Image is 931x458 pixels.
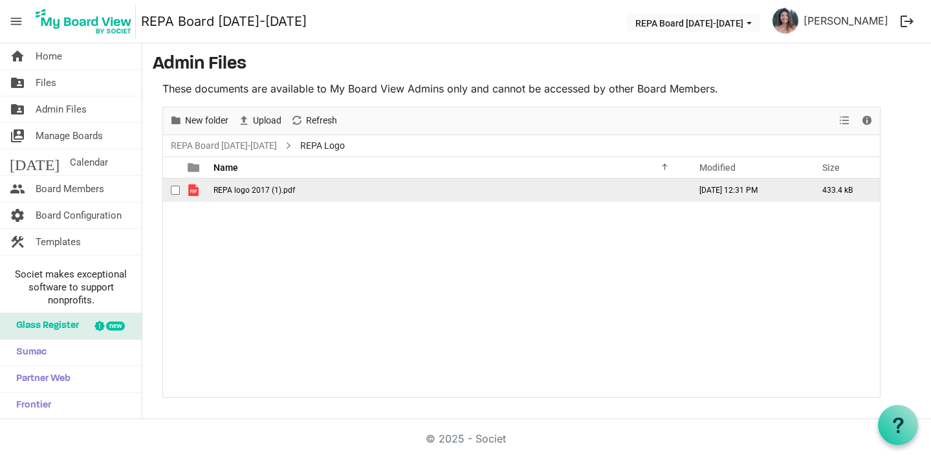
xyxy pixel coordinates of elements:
[36,70,56,96] span: Files
[162,81,881,96] p: These documents are available to My Board View Admins only and cannot be accessed by other Board ...
[10,43,25,69] span: home
[798,8,893,34] a: [PERSON_NAME]
[6,268,136,307] span: Societ makes exceptional software to support nonprofits.
[168,113,231,129] button: New folder
[36,123,103,149] span: Manage Boards
[10,393,51,419] span: Frontier
[36,202,122,228] span: Board Configuration
[837,113,852,129] button: View dropdownbutton
[10,96,25,122] span: folder_shared
[686,179,809,202] td: August 15, 2025 12:31 PM column header Modified
[214,186,295,195] span: REPA logo 2017 (1).pdf
[10,313,79,339] span: Glass Register
[180,179,210,202] td: is template cell column header type
[10,202,25,228] span: settings
[10,229,25,255] span: construction
[10,340,47,365] span: Sumac
[36,229,81,255] span: Templates
[141,8,307,34] a: REPA Board [DATE]-[DATE]
[298,138,347,154] span: REPA Logo
[834,107,856,135] div: View
[856,107,878,135] div: Details
[106,322,125,331] div: new
[32,5,141,38] a: My Board View Logo
[699,162,736,173] span: Modified
[10,123,25,149] span: switch_account
[153,54,921,76] h3: Admin Files
[289,113,340,129] button: Refresh
[210,179,686,202] td: REPA logo 2017 (1).pdf is template cell column header Name
[233,107,286,135] div: Upload
[893,8,921,35] button: logout
[168,138,279,154] a: REPA Board [DATE]-[DATE]
[36,43,62,69] span: Home
[214,162,238,173] span: Name
[10,70,25,96] span: folder_shared
[627,14,760,32] button: REPA Board 2025-2026 dropdownbutton
[32,5,136,38] img: My Board View Logo
[163,179,180,202] td: checkbox
[822,162,840,173] span: Size
[10,176,25,202] span: people
[252,113,283,129] span: Upload
[859,113,876,129] button: Details
[286,107,342,135] div: Refresh
[165,107,233,135] div: New folder
[4,9,28,34] span: menu
[36,96,87,122] span: Admin Files
[809,179,880,202] td: 433.4 kB is template cell column header Size
[184,113,230,129] span: New folder
[10,366,71,392] span: Partner Web
[235,113,284,129] button: Upload
[36,176,104,202] span: Board Members
[70,149,108,175] span: Calendar
[772,8,798,34] img: YcOm1LtmP80IA-PKU6h1PJ--Jn-4kuVIEGfr0aR6qQTzM5pdw1I7-_SZs6Ee-9uXvl2a8gAPaoRLVNHcOWYtXg_thumb.png
[305,113,338,129] span: Refresh
[426,432,506,445] a: © 2025 - Societ
[10,149,60,175] span: [DATE]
